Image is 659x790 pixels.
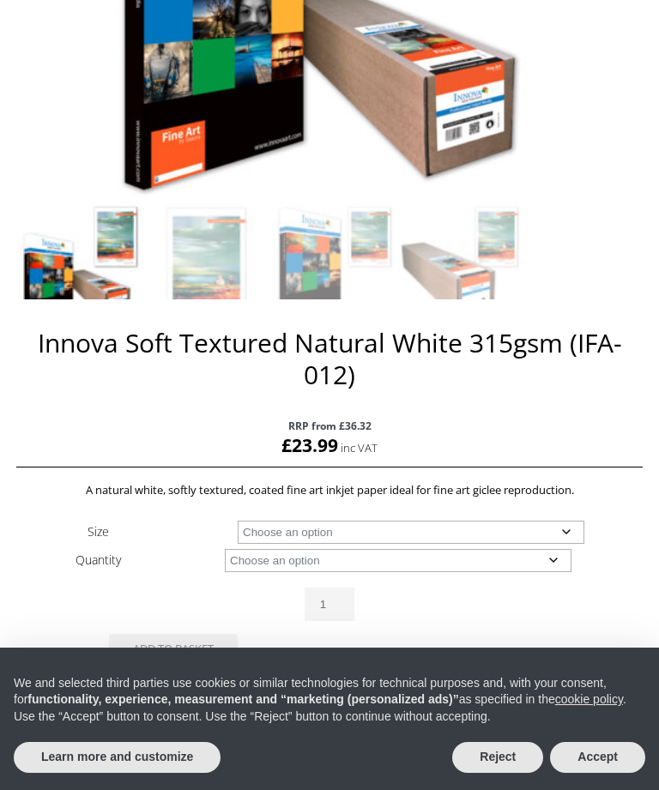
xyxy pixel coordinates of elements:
label: Size [88,523,109,540]
bdi: 23.99 [281,433,338,457]
p: Share with a friend [329,642,643,662]
label: Quantity [76,552,121,568]
button: Reject [452,742,543,773]
span: RRP from £36.32 [16,416,643,436]
strong: functionality, experience, measurement and “marketing (personalized ads)” [27,692,458,706]
img: Innova Soft Textured Natural White 315gsm (IFA-012) [17,202,142,327]
a: cookie policy [555,692,623,706]
button: Add to basket [109,634,238,664]
p: Use the “Accept” button to consent. Use the “Reject” button to continue without accepting. [14,709,645,726]
p: We and selected third parties use cookies or similar technologies for technical purposes and, wit... [14,675,645,709]
button: Learn more and customize [14,742,221,773]
img: Innova Soft Textured Natural White 315gsm (IFA-012) - Image 3 [271,202,396,327]
img: Innova Soft Textured Natural White 315gsm (IFA-012) - Image 4 [398,202,523,327]
p: A natural white, softly textured, coated fine art inkjet paper ideal for fine art giclee reproduc... [16,480,643,500]
span: £ [281,433,292,457]
input: Product quantity [305,588,354,621]
img: Innova Soft Textured Natural White 315gsm (IFA-012) - Image 2 [144,202,269,327]
button: Accept [550,742,645,773]
h1: Innova Soft Textured Natural White 315gsm (IFA-012) [16,327,643,390]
